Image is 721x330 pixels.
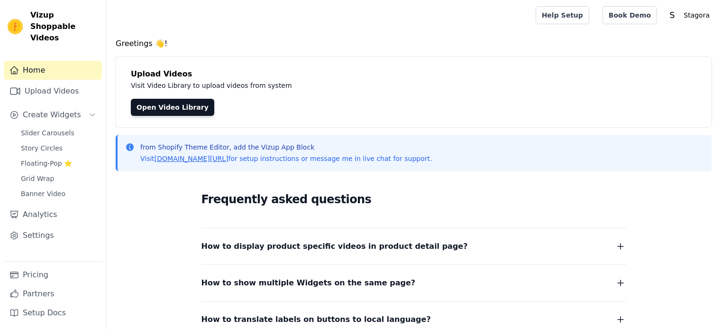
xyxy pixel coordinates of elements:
[201,240,626,253] button: How to display product specific videos in product detail page?
[536,6,589,24] a: Help Setup
[4,226,102,245] a: Settings
[201,313,626,326] button: How to translate labels on buttons to local language?
[131,68,696,80] h4: Upload Videos
[4,303,102,322] a: Setup Docs
[21,174,54,183] span: Grid Wrap
[155,155,228,162] a: [DOMAIN_NAME][URL]
[21,159,72,168] span: Floating-Pop ⭐
[21,143,63,153] span: Story Circles
[131,99,214,116] a: Open Video Library
[680,7,713,24] p: Stagora
[4,284,102,303] a: Partners
[4,265,102,284] a: Pricing
[23,109,81,121] span: Create Widgets
[15,141,102,155] a: Story Circles
[4,82,102,101] a: Upload Videos
[15,187,102,200] a: Banner Video
[201,276,626,290] button: How to show multiple Widgets on the same page?
[201,240,468,253] span: How to display product specific videos in product detail page?
[670,10,675,20] text: S
[21,189,65,198] span: Banner Video
[201,276,416,290] span: How to show multiple Widgets on the same page?
[201,190,626,209] h2: Frequently asked questions
[4,205,102,224] a: Analytics
[665,7,713,24] button: S Stagora
[4,105,102,124] button: Create Widgets
[4,61,102,80] a: Home
[8,19,23,34] img: Vizup
[140,154,432,163] p: Visit for setup instructions or message me in live chat for support.
[602,6,657,24] a: Book Demo
[15,126,102,140] a: Slider Carousels
[15,157,102,170] a: Floating-Pop ⭐
[30,9,98,44] span: Vizup Shoppable Videos
[201,313,431,326] span: How to translate labels on buttons to local language?
[15,172,102,185] a: Grid Wrap
[131,80,556,91] p: Visit Video Library to upload videos from system
[21,128,74,138] span: Slider Carousels
[116,38,712,49] h4: Greetings 👋!
[140,142,432,152] p: from Shopify Theme Editor, add the Vizup App Block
